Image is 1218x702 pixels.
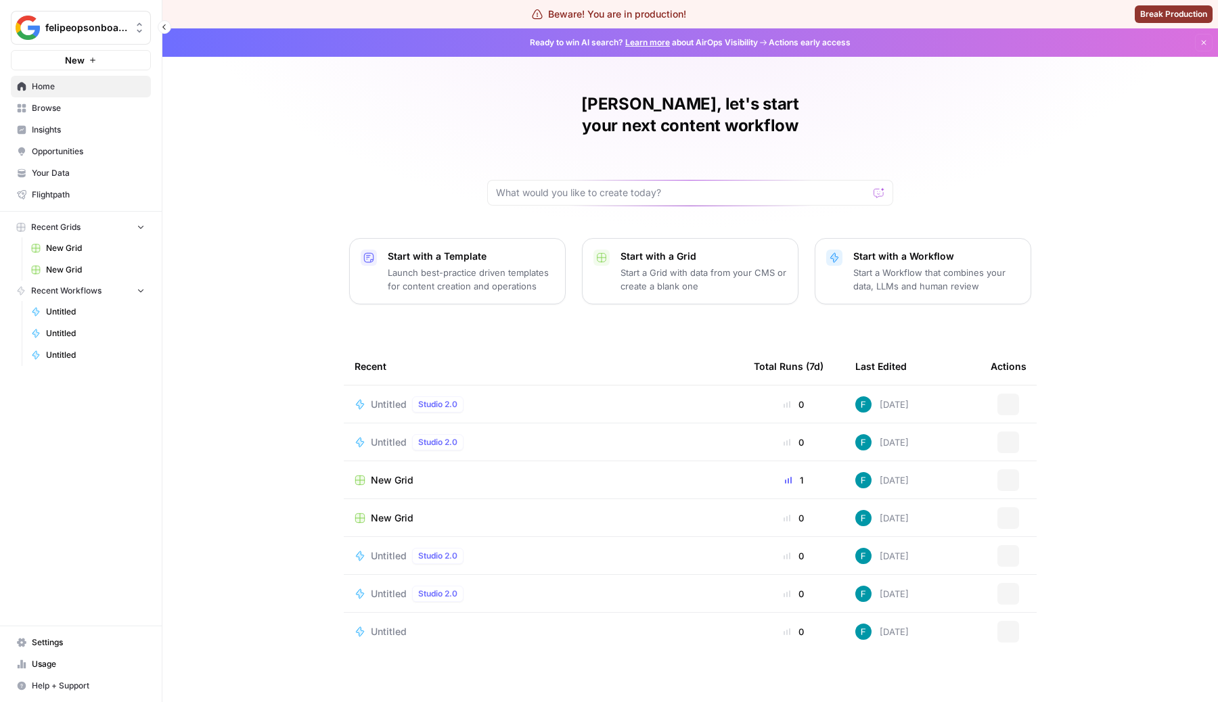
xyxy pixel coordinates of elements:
span: New Grid [371,511,413,525]
span: Usage [32,658,145,670]
span: Untitled [46,327,145,340]
div: [DATE] [855,396,909,413]
button: New [11,50,151,70]
div: Total Runs (7d) [754,348,824,385]
img: 3qwd99qm5jrkms79koxglshcff0m [855,510,872,526]
p: Start a Grid with data from your CMS or create a blank one [621,266,787,293]
span: Your Data [32,167,145,179]
a: Untitled [25,301,151,323]
div: 1 [754,473,834,487]
span: Untitled [46,306,145,318]
p: Start with a Workflow [853,250,1020,263]
a: Flightpath [11,184,151,206]
div: 0 [754,511,834,525]
span: Actions early access [769,37,851,49]
span: Settings [32,636,145,649]
input: What would you like to create today? [496,186,868,200]
span: New [65,53,85,67]
div: 0 [754,587,834,601]
span: Flightpath [32,189,145,201]
a: Untitled [355,625,732,638]
span: New Grid [371,473,413,487]
span: Untitled [371,436,407,449]
div: 0 [754,625,834,638]
a: UntitledStudio 2.0 [355,548,732,564]
p: Launch best-practice driven templates for content creation and operations [388,266,554,293]
span: Home [32,80,145,93]
span: Help + Support [32,680,145,692]
img: 3qwd99qm5jrkms79koxglshcff0m [855,548,872,564]
div: 0 [754,436,834,449]
button: Recent Grids [11,217,151,237]
img: 3qwd99qm5jrkms79koxglshcff0m [855,586,872,602]
div: Actions [991,348,1027,385]
div: [DATE] [855,624,909,640]
img: 3qwd99qm5jrkms79koxglshcff0m [855,472,872,488]
span: Insights [32,124,145,136]
div: 0 [754,398,834,411]
a: Your Data [11,162,151,184]
span: New Grid [46,242,145,254]
button: Help + Support [11,675,151,697]
a: Usage [11,653,151,675]
img: 3qwd99qm5jrkms79koxglshcff0m [855,434,872,450]
div: 0 [754,549,834,563]
span: Untitled [371,625,407,638]
span: Studio 2.0 [418,550,457,562]
span: Recent Grids [31,221,81,233]
span: Break Production [1140,8,1207,20]
div: [DATE] [855,548,909,564]
div: [DATE] [855,434,909,450]
button: Start with a GridStart a Grid with data from your CMS or create a blank one [582,238,798,304]
img: felipeopsonboarding Logo [16,16,40,40]
button: Start with a TemplateLaunch best-practice driven templates for content creation and operations [349,238,566,304]
div: [DATE] [855,472,909,488]
h1: [PERSON_NAME], let's start your next content workflow [487,93,893,137]
p: Start with a Grid [621,250,787,263]
a: New Grid [25,237,151,259]
a: Opportunities [11,141,151,162]
a: New Grid [355,473,732,487]
div: [DATE] [855,510,909,526]
a: Insights [11,119,151,141]
a: Untitled [25,323,151,344]
span: Untitled [371,587,407,601]
span: Recent Workflows [31,285,101,297]
div: Recent [355,348,732,385]
a: Home [11,76,151,97]
p: Start with a Template [388,250,554,263]
div: Beware! You are in production! [532,7,686,21]
span: Browse [32,102,145,114]
button: Break Production [1135,5,1213,23]
a: UntitledStudio 2.0 [355,434,732,450]
button: Recent Workflows [11,281,151,301]
a: Settings [11,632,151,653]
span: Ready to win AI search? about AirOps Visibility [530,37,758,49]
div: Last Edited [855,348,907,385]
span: Opportunities [32,145,145,158]
button: Start with a WorkflowStart a Workflow that combines your data, LLMs and human review [815,238,1031,304]
a: New Grid [355,511,732,525]
p: Start a Workflow that combines your data, LLMs and human review [853,266,1020,293]
button: Workspace: felipeopsonboarding [11,11,151,45]
span: Untitled [46,349,145,361]
img: 3qwd99qm5jrkms79koxglshcff0m [855,624,872,640]
span: New Grid [46,264,145,276]
span: Studio 2.0 [418,436,457,448]
a: UntitledStudio 2.0 [355,586,732,602]
span: Studio 2.0 [418,588,457,600]
a: Learn more [625,37,670,47]
span: felipeopsonboarding [45,21,127,34]
span: Untitled [371,549,407,563]
span: Untitled [371,398,407,411]
a: Untitled [25,344,151,366]
a: Browse [11,97,151,119]
div: [DATE] [855,586,909,602]
a: New Grid [25,259,151,281]
a: UntitledStudio 2.0 [355,396,732,413]
img: 3qwd99qm5jrkms79koxglshcff0m [855,396,872,413]
span: Studio 2.0 [418,398,457,411]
